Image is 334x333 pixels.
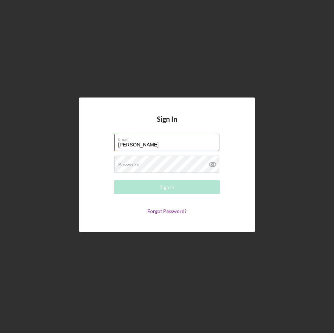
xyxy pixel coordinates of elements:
label: Email [118,134,219,142]
h4: Sign In [157,115,177,134]
label: Password [118,162,140,167]
button: Sign In [114,180,220,194]
div: Sign In [160,180,174,194]
a: Forgot Password? [147,208,187,214]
